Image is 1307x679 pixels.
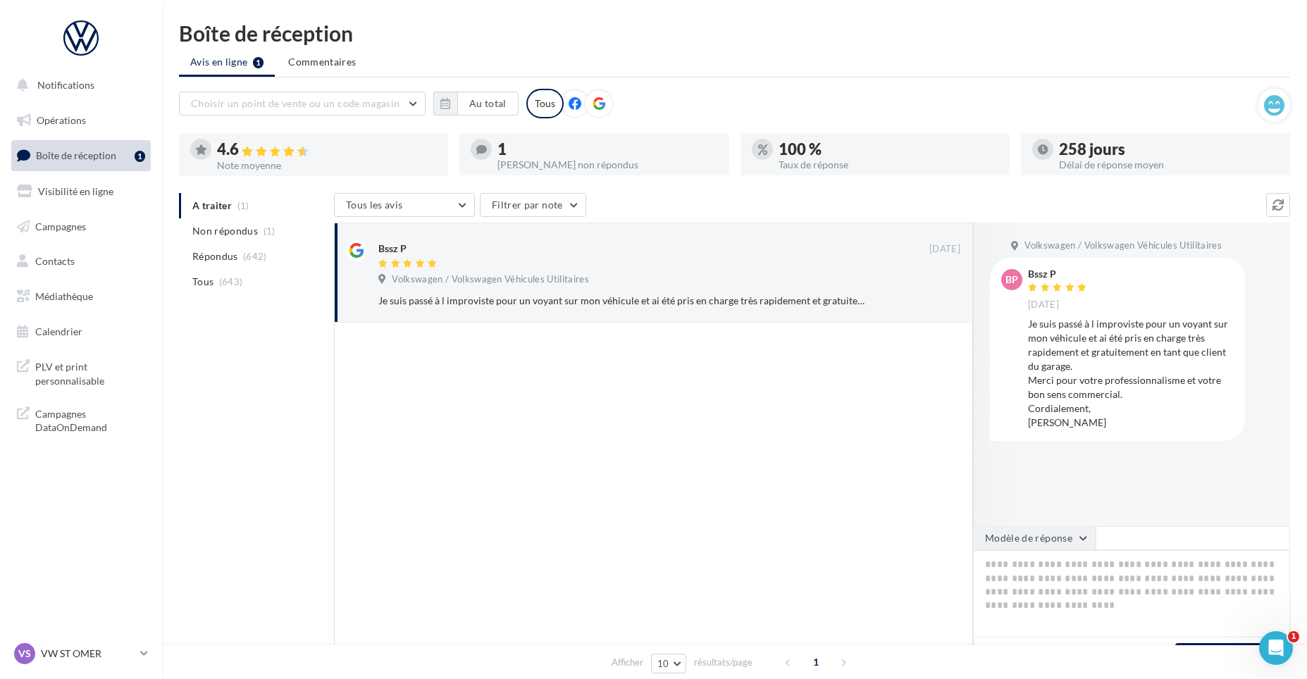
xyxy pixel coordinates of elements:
span: [DATE] [929,243,960,256]
div: 100 % [779,142,998,157]
a: Médiathèque [8,282,154,311]
span: (642) [243,251,267,262]
a: Campagnes DataOnDemand [8,399,154,440]
div: Je suis passé à l improviste pour un voyant sur mon véhicule et ai été pris en charge très rapide... [378,294,869,308]
a: Campagnes [8,212,154,242]
span: Volkswagen / Volkswagen Véhicules Utilitaires [1024,239,1222,252]
span: Tous [192,275,213,289]
button: Poster ma réponse [1175,643,1284,667]
span: Volkswagen / Volkswagen Véhicules Utilitaires [392,273,589,286]
button: Choisir un point de vente ou un code magasin [179,92,426,116]
span: résultats/page [694,656,752,669]
div: Délai de réponse moyen [1059,160,1279,170]
button: Au total [457,92,519,116]
span: Médiathèque [35,290,93,302]
span: 1 [1288,631,1299,642]
div: Tous [526,89,564,118]
p: VW ST OMER [41,647,135,661]
span: Non répondus [192,224,258,238]
iframe: Intercom live chat [1259,631,1293,665]
button: Au total [433,92,519,116]
span: Répondus [192,249,238,263]
a: Boîte de réception1 [8,140,154,170]
span: Tous les avis [346,199,403,211]
span: Calendrier [35,325,82,337]
a: Calendrier [8,317,154,347]
span: Choisir un point de vente ou un code magasin [191,97,399,109]
button: 10 [651,654,687,673]
div: Je suis passé à l improviste pour un voyant sur mon véhicule et ai été pris en charge très rapide... [1028,317,1234,430]
span: PLV et print personnalisable [35,357,145,387]
button: Tous les avis [334,193,475,217]
a: PLV et print personnalisable [8,351,154,393]
button: Filtrer par note [480,193,586,217]
span: [DATE] [1028,299,1059,311]
span: (1) [264,225,275,237]
a: Opérations [8,106,154,135]
a: Contacts [8,247,154,276]
span: Visibilité en ligne [38,185,113,197]
span: 1 [805,651,827,673]
a: VS VW ST OMER [11,640,151,667]
span: Contacts [35,255,75,267]
span: Commentaires [288,55,356,69]
span: (643) [219,276,243,287]
button: Notifications [8,70,148,100]
span: Afficher [612,656,643,669]
span: Opérations [37,114,86,126]
div: 258 jours [1059,142,1279,157]
div: Note moyenne [217,161,437,170]
div: [PERSON_NAME] non répondus [497,160,717,170]
div: Bssz P [1028,269,1090,279]
div: 1 [135,151,145,162]
div: 4.6 [217,142,437,158]
span: BP [1005,273,1018,287]
a: Visibilité en ligne [8,177,154,206]
span: Campagnes DataOnDemand [35,404,145,435]
div: Taux de réponse [779,160,998,170]
span: Campagnes [35,220,86,232]
span: Notifications [37,79,94,91]
div: Bssz P [378,242,407,256]
span: 10 [657,658,669,669]
span: Boîte de réception [36,149,116,161]
div: Boîte de réception [179,23,1290,44]
span: VS [18,647,31,661]
div: 1 [497,142,717,157]
button: Modèle de réponse [973,526,1096,550]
